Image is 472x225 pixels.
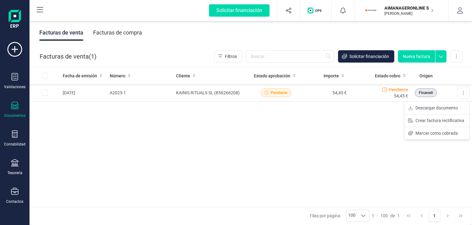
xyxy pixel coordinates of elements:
[209,4,269,17] div: Solicitar financiación
[324,73,339,79] span: Importe
[7,170,22,175] div: Tesorería
[362,1,441,20] button: AIAIMANAGERONLINE SL[PERSON_NAME]
[9,10,21,30] img: Logo Finanedi
[375,73,400,79] span: Estado cobro
[380,213,388,219] span: 100
[4,84,26,89] div: Validaciones
[63,73,97,79] span: Fecha de emisión
[442,210,454,222] button: Next Page
[416,210,427,222] button: Previous Page
[93,25,142,41] div: Facturas de compra
[107,84,174,102] td: A2025-1
[455,210,466,222] button: Last Page
[338,50,394,63] button: Solicitar financiación
[202,1,277,20] button: Solicitar financiación
[271,90,287,96] span: Pendiente
[372,213,400,219] div: -
[40,50,96,63] div: Facturas de venta ( )
[110,73,125,79] span: Número
[384,11,434,16] p: [PERSON_NAME]
[415,117,464,124] span: Crear factura rectificativa
[225,53,237,59] span: Filtros
[310,210,369,222] div: Filas por página:
[4,113,26,118] div: Documentos
[397,213,400,219] span: 1
[4,142,26,147] div: Contabilidad
[6,199,23,204] div: Contactos
[403,210,415,222] button: First Page
[404,102,469,114] button: Descargar documento
[254,73,290,79] span: Estado aprobación
[398,50,435,63] button: Nueva factura
[419,90,433,96] span: Finanedi
[42,90,48,96] div: Row Selected c172c085-4028-44dd-94fa-bf99bc198f6e
[174,84,251,102] td: KAINIS RITUALS SL (B56266208)
[419,73,433,79] span: Origen
[91,52,94,61] span: 1
[60,84,107,102] td: [DATE]
[39,25,83,41] div: Facturas de venta
[415,130,458,136] span: Marcar como cobrada
[404,127,469,139] button: Marcar como cobrada
[349,53,389,59] span: Solicitar financiación
[176,73,190,79] span: Cliente
[404,114,469,127] button: Crear factura rectificativa
[365,4,378,17] img: AI
[42,73,48,79] div: All items unselected
[390,213,395,219] span: de
[246,50,334,63] input: Buscar...
[346,210,357,221] span: 100
[415,105,458,111] span: Descargar documento
[301,84,349,102] td: 54,45 €
[214,50,242,63] button: Filtros
[304,1,328,20] button: Logo de OPS
[389,87,408,93] span: Pendiente
[429,210,440,222] button: Page 1
[372,213,374,219] span: 1
[394,93,408,99] span: 54,45 €
[384,5,434,11] p: AIMANAGERONLINE SL
[308,7,324,14] img: Logo de OPS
